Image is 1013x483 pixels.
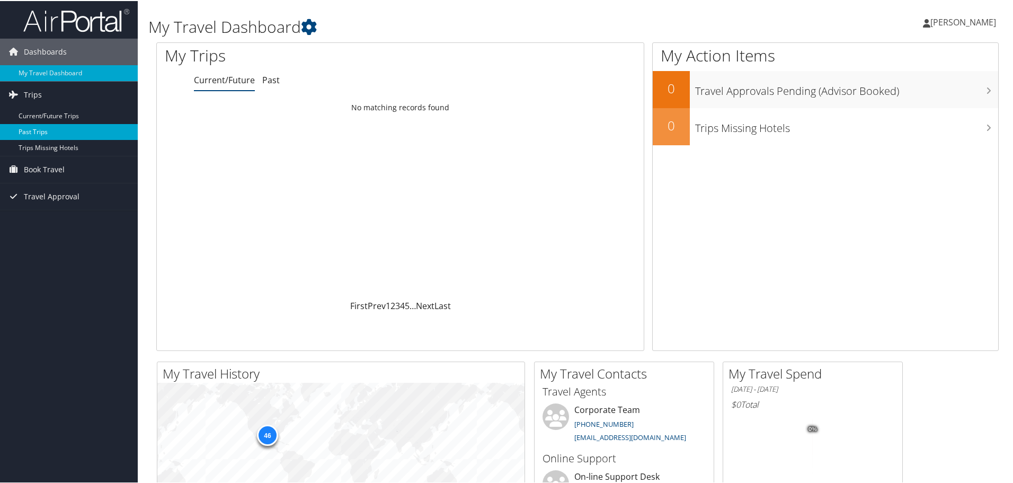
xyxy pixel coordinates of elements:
a: 3 [395,299,400,311]
a: Next [416,299,434,311]
td: No matching records found [157,97,644,116]
img: airportal-logo.png [23,7,129,32]
h2: My Travel Spend [728,364,902,382]
div: 46 [257,424,278,445]
a: 5 [405,299,410,311]
h1: My Action Items [653,43,998,66]
span: Travel Approval [24,182,79,209]
a: Last [434,299,451,311]
h2: My Travel Contacts [540,364,714,382]
a: Prev [368,299,386,311]
h2: My Travel History [163,364,525,382]
a: 2 [390,299,395,311]
a: [PERSON_NAME] [923,5,1007,37]
span: Book Travel [24,155,65,182]
span: $0 [731,398,741,409]
a: 0Travel Approvals Pending (Advisor Booked) [653,70,998,107]
h3: Online Support [543,450,706,465]
a: [PHONE_NUMBER] [574,418,634,428]
tspan: 0% [808,425,817,432]
h1: My Travel Dashboard [148,15,721,37]
span: [PERSON_NAME] [930,15,996,27]
h3: Travel Agents [543,383,706,398]
h3: Trips Missing Hotels [695,115,998,135]
span: … [410,299,416,311]
a: 1 [386,299,390,311]
span: Trips [24,81,42,107]
a: [EMAIL_ADDRESS][DOMAIN_NAME] [574,432,686,441]
h1: My Trips [165,43,433,66]
span: Dashboards [24,38,67,64]
a: First [350,299,368,311]
a: 4 [400,299,405,311]
h6: [DATE] - [DATE] [731,383,894,393]
h3: Travel Approvals Pending (Advisor Booked) [695,77,998,98]
li: Corporate Team [537,402,711,446]
a: Current/Future [194,73,255,85]
a: 0Trips Missing Hotels [653,107,998,144]
h6: Total [731,398,894,409]
a: Past [262,73,280,85]
h2: 0 [653,116,690,134]
h2: 0 [653,78,690,96]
